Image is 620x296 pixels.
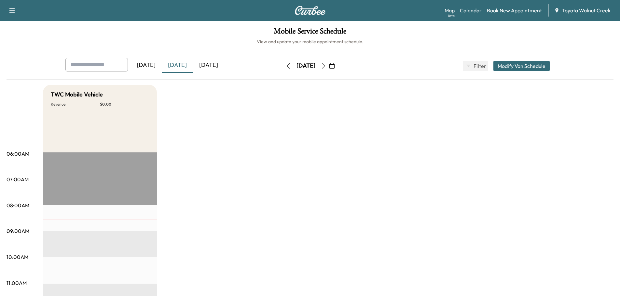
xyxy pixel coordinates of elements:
div: [DATE] [193,58,224,73]
div: Beta [448,13,455,18]
p: $ 0.00 [100,102,149,107]
span: Toyota Walnut Creek [562,6,611,14]
a: Calendar [460,6,482,14]
p: 08:00AM [7,201,29,209]
a: MapBeta [445,6,455,14]
div: [DATE] [131,58,162,73]
p: 10:00AM [7,253,28,261]
button: Filter [463,61,488,71]
p: 11:00AM [7,279,27,287]
p: 09:00AM [7,227,29,235]
p: Revenue [51,102,100,107]
a: Book New Appointment [487,6,542,14]
div: [DATE] [162,58,193,73]
h6: View and update your mobile appointment schedule. [7,38,613,45]
h1: Mobile Service Schedule [7,27,613,38]
span: Filter [474,62,485,70]
h5: TWC Mobile Vehicle [51,90,103,99]
p: 06:00AM [7,150,29,158]
button: Modify Van Schedule [493,61,550,71]
img: Curbee Logo [295,6,326,15]
div: [DATE] [296,62,315,70]
p: 07:00AM [7,175,29,183]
